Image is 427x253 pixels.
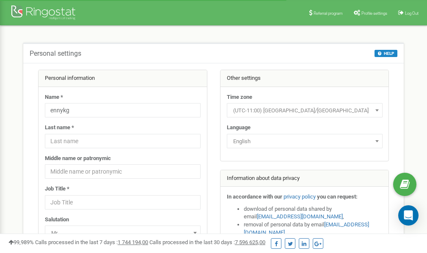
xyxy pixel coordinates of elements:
div: Personal information [39,70,207,87]
h5: Personal settings [30,50,81,57]
span: (UTC-11:00) Pacific/Midway [227,103,383,117]
span: Log Out [405,11,419,16]
label: Job Title * [45,185,69,193]
span: Mr. [48,227,198,239]
span: 99,989% [8,239,34,245]
span: English [230,136,380,147]
label: Name * [45,93,63,101]
strong: In accordance with our [227,193,282,200]
span: Mr. [45,226,201,240]
span: Profile settings [361,11,387,16]
u: 7 596 625,00 [235,239,265,245]
label: Salutation [45,216,69,224]
label: Middle name or patronymic [45,155,111,163]
label: Time zone [227,93,252,101]
input: Last name [45,134,201,148]
span: English [227,134,383,148]
span: Calls processed in the last 30 days : [149,239,265,245]
a: [EMAIL_ADDRESS][DOMAIN_NAME] [257,213,343,220]
button: HELP [375,50,397,57]
u: 1 744 194,00 [118,239,148,245]
div: Information about data privacy [220,170,389,187]
a: privacy policy [284,193,316,200]
input: Middle name or patronymic [45,164,201,179]
label: Language [227,124,251,132]
strong: you can request: [317,193,358,200]
li: removal of personal data by email , [244,221,383,237]
input: Job Title [45,195,201,209]
span: (UTC-11:00) Pacific/Midway [230,105,380,117]
div: Open Intercom Messenger [398,205,419,226]
label: Last name * [45,124,74,132]
span: Calls processed in the last 7 days : [35,239,148,245]
input: Name [45,103,201,117]
span: Referral program [314,11,343,16]
li: download of personal data shared by email , [244,205,383,221]
div: Other settings [220,70,389,87]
